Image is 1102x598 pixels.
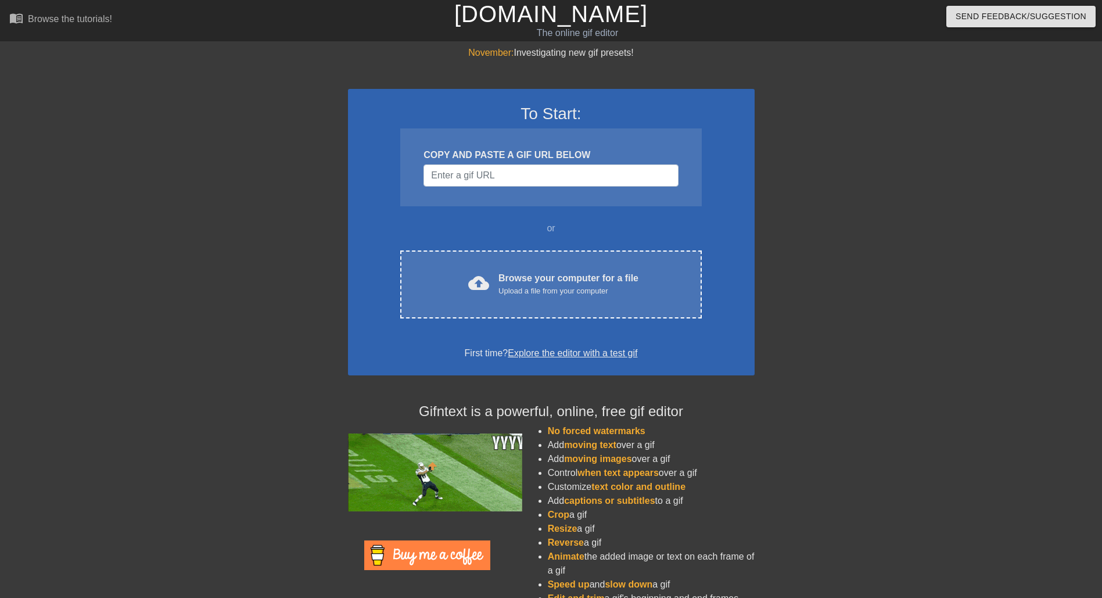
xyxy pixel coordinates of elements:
a: Browse the tutorials! [9,11,112,29]
li: Add over a gif [548,452,755,466]
span: slow down [605,579,652,589]
span: November: [468,48,514,58]
span: Send Feedback/Suggestion [956,9,1086,24]
span: text color and outline [591,482,685,492]
input: Username [423,164,678,187]
a: [DOMAIN_NAME] [454,1,648,27]
span: when text appears [577,468,659,478]
div: Upload a file from your computer [498,285,638,297]
li: a gif [548,536,755,550]
img: Buy Me A Coffee [364,540,490,570]
div: Browse your computer for a file [498,271,638,297]
img: football_small.gif [348,434,522,511]
span: moving text [564,440,616,450]
div: or [378,221,724,235]
span: Crop [548,510,569,520]
span: cloud_upload [468,273,489,293]
li: Add over a gif [548,438,755,452]
span: captions or subtitles [564,496,655,506]
div: First time? [363,346,740,360]
li: a gif [548,522,755,536]
span: No forced watermarks [548,426,645,436]
div: Investigating new gif presets! [348,46,755,60]
li: a gif [548,508,755,522]
span: menu_book [9,11,23,25]
div: Browse the tutorials! [28,14,112,24]
a: Explore the editor with a test gif [508,348,637,358]
li: and a gif [548,578,755,592]
span: Speed up [548,579,590,589]
h4: Gifntext is a powerful, online, free gif editor [348,403,755,420]
h3: To Start: [363,104,740,124]
span: Animate [548,552,584,561]
span: moving images [564,454,631,464]
li: Control over a gif [548,466,755,480]
div: COPY AND PASTE A GIF URL BELOW [423,148,678,162]
li: Customize [548,480,755,494]
li: Add to a gif [548,494,755,508]
div: The online gif editor [373,26,781,40]
span: Reverse [548,538,584,547]
li: the added image or text on each frame of a gif [548,550,755,578]
button: Send Feedback/Suggestion [946,6,1096,27]
span: Resize [548,524,577,533]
